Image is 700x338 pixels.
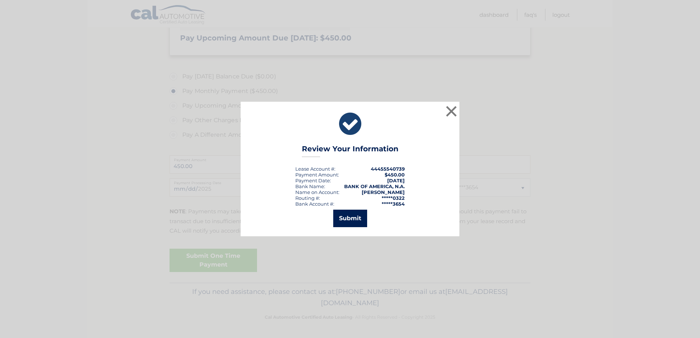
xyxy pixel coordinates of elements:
div: Name on Account: [295,189,339,195]
strong: 44455540739 [371,166,405,172]
span: $450.00 [385,172,405,178]
div: Bank Name: [295,183,325,189]
div: Payment Amount: [295,172,339,178]
h3: Review Your Information [302,144,398,157]
div: Routing #: [295,195,320,201]
span: Payment Date [295,178,330,183]
strong: [PERSON_NAME] [362,189,405,195]
span: [DATE] [387,178,405,183]
div: Lease Account #: [295,166,335,172]
div: : [295,178,331,183]
button: × [444,104,459,119]
button: Submit [333,210,367,227]
strong: BANK OF AMERICA, N.A. [344,183,405,189]
div: Bank Account #: [295,201,334,207]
